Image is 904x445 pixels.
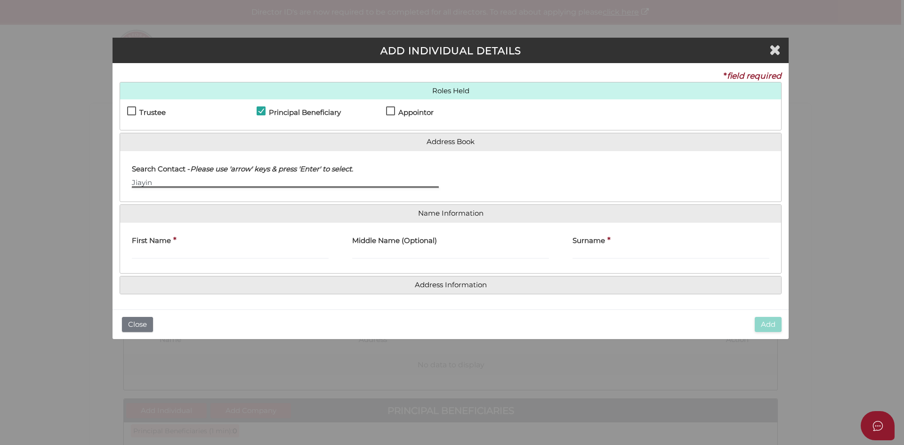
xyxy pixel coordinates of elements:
[352,237,437,245] h4: Middle Name (Optional)
[132,165,353,173] h4: Search Contact -
[861,411,895,440] button: Open asap
[127,210,774,218] a: Name Information
[122,317,153,332] button: Close
[127,281,774,289] a: Address Information
[755,317,782,332] button: Add
[132,237,171,245] h4: First Name
[132,177,439,187] input: Search Addressbook
[190,164,353,173] i: Please use 'arrow' keys & press 'Enter' to select.
[573,237,605,245] h4: Surname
